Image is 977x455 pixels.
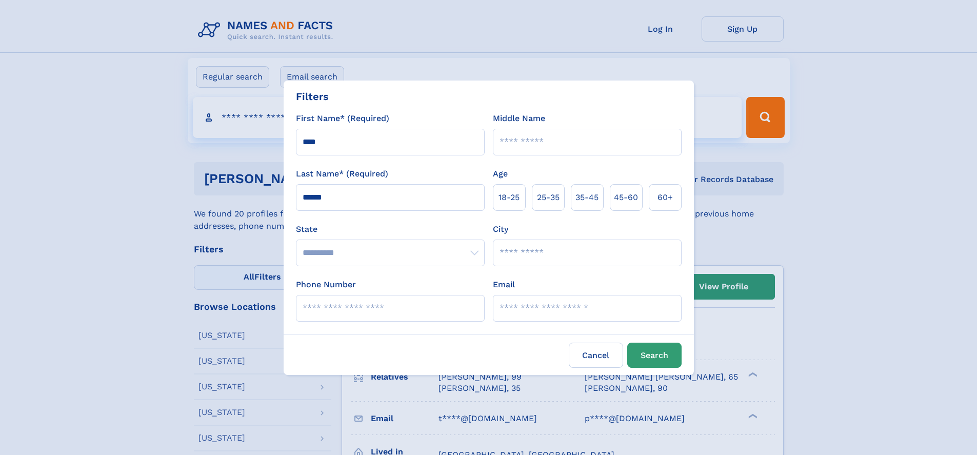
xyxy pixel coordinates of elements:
label: City [493,223,508,235]
span: 45‑60 [614,191,638,204]
label: First Name* (Required) [296,112,389,125]
button: Search [627,343,682,368]
span: 18‑25 [499,191,520,204]
label: Last Name* (Required) [296,168,388,180]
div: Filters [296,89,329,104]
span: 60+ [657,191,673,204]
label: Age [493,168,508,180]
label: Middle Name [493,112,545,125]
label: Phone Number [296,279,356,291]
span: 35‑45 [575,191,599,204]
label: Cancel [569,343,623,368]
label: Email [493,279,515,291]
span: 25‑35 [537,191,560,204]
label: State [296,223,485,235]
